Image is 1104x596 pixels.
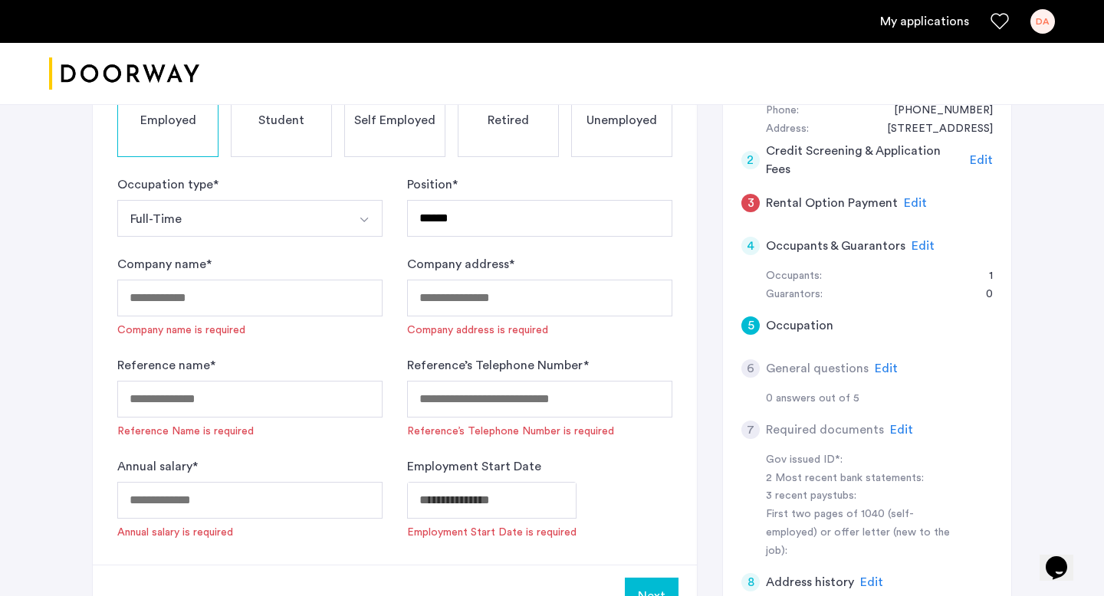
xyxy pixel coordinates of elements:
[358,214,370,226] img: arrow
[741,237,760,255] div: 4
[117,255,212,273] label: Company name *
[970,154,993,166] span: Edit
[766,573,854,591] h5: Address history
[346,200,383,237] button: Select option
[880,12,969,31] a: My application
[766,506,959,561] div: First two pages of 1040 (self-employed) or offer letter (new to the job):
[1040,535,1089,581] iframe: chat widget
[766,421,884,439] h5: Required documents
[407,525,577,540] span: Employment Start Date is required
[741,316,760,335] div: 5
[766,267,822,286] div: Occupants:
[912,240,935,252] span: Edit
[117,525,233,540] div: Annual salary is required
[49,45,199,103] a: Cazamio logo
[904,197,927,209] span: Edit
[766,451,959,470] div: Gov issued ID*:
[407,255,514,273] label: Company address *
[766,142,964,178] h5: Credit Screening & Application Fees
[766,286,823,304] div: Guarantors:
[354,111,435,129] span: Self Employed
[741,194,760,212] div: 3
[117,424,383,439] span: Reference Name is required
[766,102,799,120] div: Phone:
[586,111,657,129] span: Unemployed
[140,111,196,129] span: Employed
[971,286,993,304] div: 0
[117,200,347,237] button: Select option
[741,573,760,591] div: 8
[872,120,993,139] div: 1201 East 59th Street
[49,45,199,103] img: logo
[875,362,898,375] span: Edit
[766,359,869,378] h5: General questions
[741,359,760,378] div: 6
[766,316,833,335] h5: Occupation
[407,424,672,439] span: Reference’s Telephone Number is required
[407,356,589,375] label: Reference’s Telephone Number *
[741,421,760,439] div: 7
[766,470,959,488] div: 2 Most recent bank statements:
[488,111,529,129] span: Retired
[879,102,993,120] div: +14438392542
[117,175,219,194] label: Occupation type *
[890,424,913,436] span: Edit
[407,175,458,194] label: Position *
[117,356,215,375] label: Reference name *
[991,12,1009,31] a: Favorites
[407,457,541,476] label: Employment Start Date
[766,194,898,212] h5: Rental Option Payment
[766,390,993,408] div: 0 answers out of 5
[766,237,905,255] h5: Occupants & Guarantors
[766,487,959,506] div: 3 recent paystubs:
[117,323,245,338] div: Company name is required
[860,576,883,588] span: Edit
[741,151,760,169] div: 2
[407,323,548,338] div: Company address is required
[766,120,809,139] div: Address:
[1030,9,1055,34] div: DA
[258,111,304,129] span: Student
[117,457,198,476] label: Annual salary *
[974,267,993,286] div: 1
[407,482,577,519] input: Employment Start Date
